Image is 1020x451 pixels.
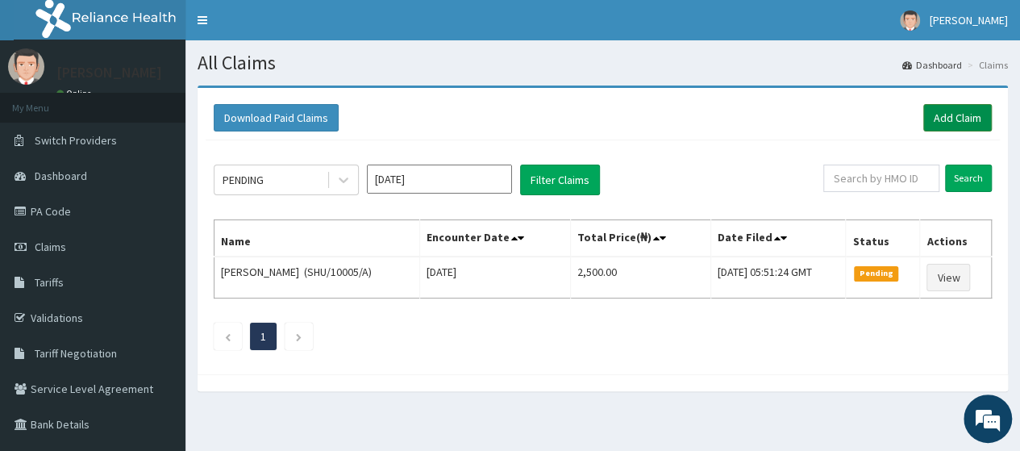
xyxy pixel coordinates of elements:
[846,220,920,257] th: Status
[35,275,64,290] span: Tariffs
[571,220,711,257] th: Total Price(₦)
[223,172,264,188] div: PENDING
[520,165,600,195] button: Filter Claims
[35,240,66,254] span: Claims
[367,165,512,194] input: Select Month and Year
[224,329,231,344] a: Previous page
[260,329,266,344] a: Page 1 is your current page
[35,133,117,148] span: Switch Providers
[823,165,939,192] input: Search by HMO ID
[198,52,1008,73] h1: All Claims
[35,346,117,361] span: Tariff Negotiation
[8,48,44,85] img: User Image
[56,88,95,99] a: Online
[419,220,570,257] th: Encounter Date
[56,65,162,80] p: [PERSON_NAME]
[902,58,962,72] a: Dashboard
[923,104,992,132] a: Add Claim
[900,10,920,31] img: User Image
[926,264,970,291] a: View
[710,220,845,257] th: Date Filed
[35,169,87,183] span: Dashboard
[930,13,1008,27] span: [PERSON_NAME]
[964,58,1008,72] li: Claims
[710,257,845,299] td: [DATE] 05:51:24 GMT
[571,257,711,299] td: 2,500.00
[920,220,992,257] th: Actions
[945,165,992,192] input: Search
[854,266,898,281] span: Pending
[214,104,339,132] button: Download Paid Claims
[419,257,570,299] td: [DATE]
[214,257,420,299] td: [PERSON_NAME] (SHU/10005/A)
[295,329,302,344] a: Next page
[214,220,420,257] th: Name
